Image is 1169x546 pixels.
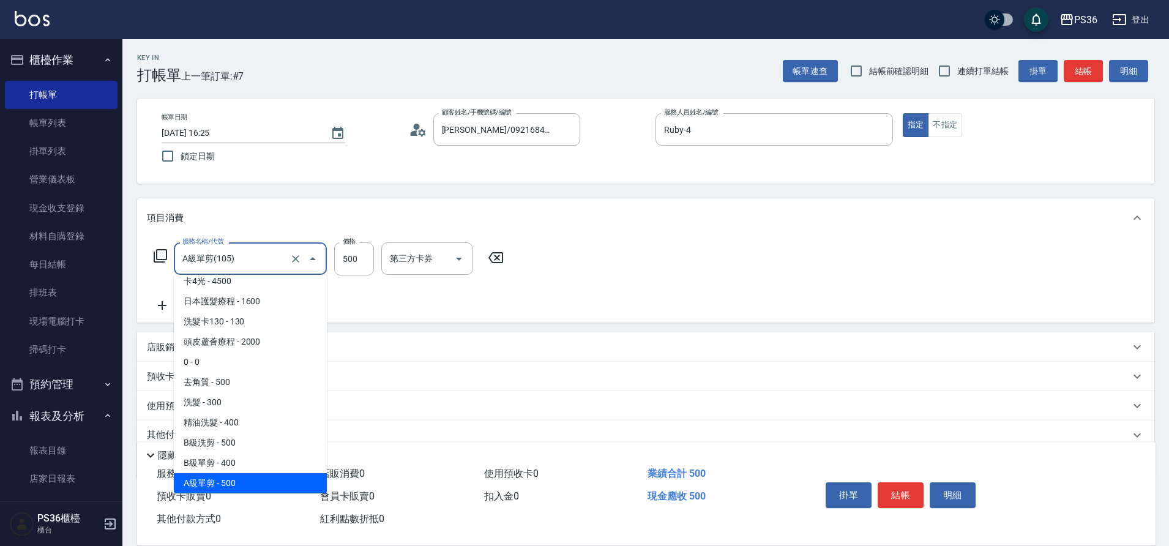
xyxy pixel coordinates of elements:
button: 不指定 [928,113,962,137]
a: 報表目錄 [5,436,118,465]
label: 價格 [343,237,356,246]
span: 會員卡販賣 0 [320,490,375,502]
button: 預約管理 [5,368,118,400]
input: YYYY/MM/DD hh:mm [162,123,318,143]
a: 排班表 [5,279,118,307]
a: 現場電腦打卡 [5,307,118,335]
p: 店販銷售 [147,341,184,354]
a: 店家日報表 [5,465,118,493]
span: B級洗剪 - 500 [174,433,327,453]
button: 結帳 [1064,60,1103,83]
span: 日本護髮療程 - 1600 [174,291,327,312]
button: 指定 [903,113,929,137]
button: save [1024,7,1048,32]
p: 使用預收卡 [147,400,193,413]
a: 材料自購登錄 [5,222,118,250]
span: 其他付款方式 0 [157,513,221,525]
button: 掛單 [1018,60,1058,83]
span: 服務消費 500 [157,468,212,479]
a: 互助日報表 [5,493,118,522]
p: 隱藏業績明細 [158,449,213,462]
p: 項目消費 [147,212,184,225]
a: 打帳單 [5,81,118,109]
span: 去角質 - 500 [174,372,327,392]
a: 每日結帳 [5,250,118,279]
span: 紅利點數折抵 0 [320,513,384,525]
button: 明細 [930,482,976,508]
span: A級單剪 - 500 [174,473,327,493]
button: PS36 [1055,7,1102,32]
button: 櫃檯作業 [5,44,118,76]
span: 洗髮 - 300 [174,392,327,413]
a: 營業儀表板 [5,165,118,193]
span: 頭皮蘆薈療程 - 2000 [174,332,327,352]
span: 結帳前確認明細 [869,65,929,78]
a: 掃碼打卡 [5,335,118,364]
span: 預收卡販賣 0 [157,490,211,502]
button: 登出 [1107,9,1154,31]
div: 預收卡販賣 [137,362,1154,391]
span: 鎖定日期 [181,150,215,163]
div: 項目消費 [137,198,1154,237]
span: 洗髮卡130 - 130 [174,312,327,332]
span: 0 - 0 [174,352,327,372]
a: 掛單列表 [5,137,118,165]
h2: Key In [137,54,181,62]
span: 店販消費 0 [320,468,365,479]
label: 服務人員姓名/編號 [664,108,718,117]
span: 精油洗髮 - 400 [174,413,327,433]
img: Person [10,512,34,536]
span: 上一筆訂單:#7 [181,69,244,84]
label: 服務名稱/代號 [182,237,223,246]
label: 顧客姓名/手機號碼/編號 [442,108,512,117]
button: 明細 [1109,60,1148,83]
label: 帳單日期 [162,113,187,122]
img: Logo [15,11,50,26]
span: 使用預收卡 0 [484,468,539,479]
span: 卡4光 - 4500 [174,271,327,291]
div: PS36 [1074,12,1097,28]
p: 其他付款方式 [147,428,260,442]
button: Open [449,249,469,269]
a: 帳單列表 [5,109,118,137]
button: 帳單速查 [783,60,838,83]
span: 現金應收 500 [648,490,706,502]
span: 扣入金 0 [484,490,519,502]
div: 其他付款方式入金可用餘額: 0 [137,421,1154,450]
a: 現金收支登錄 [5,194,118,222]
span: B級單剪 - 400 [174,453,327,473]
button: Clear [287,250,304,267]
h3: 打帳單 [137,67,181,84]
span: 連續打單結帳 [957,65,1009,78]
div: 使用預收卡 [137,391,1154,421]
button: 結帳 [878,482,924,508]
h5: PS36櫃檯 [37,512,100,525]
span: 業績合計 500 [648,468,706,479]
button: Choose date, selected date is 2025-10-11 [323,119,353,148]
button: 掛單 [826,482,872,508]
p: 預收卡販賣 [147,370,193,383]
div: 店販銷售 [137,332,1154,362]
p: 櫃台 [37,525,100,536]
button: 報表及分析 [5,400,118,432]
button: Close [303,249,323,269]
